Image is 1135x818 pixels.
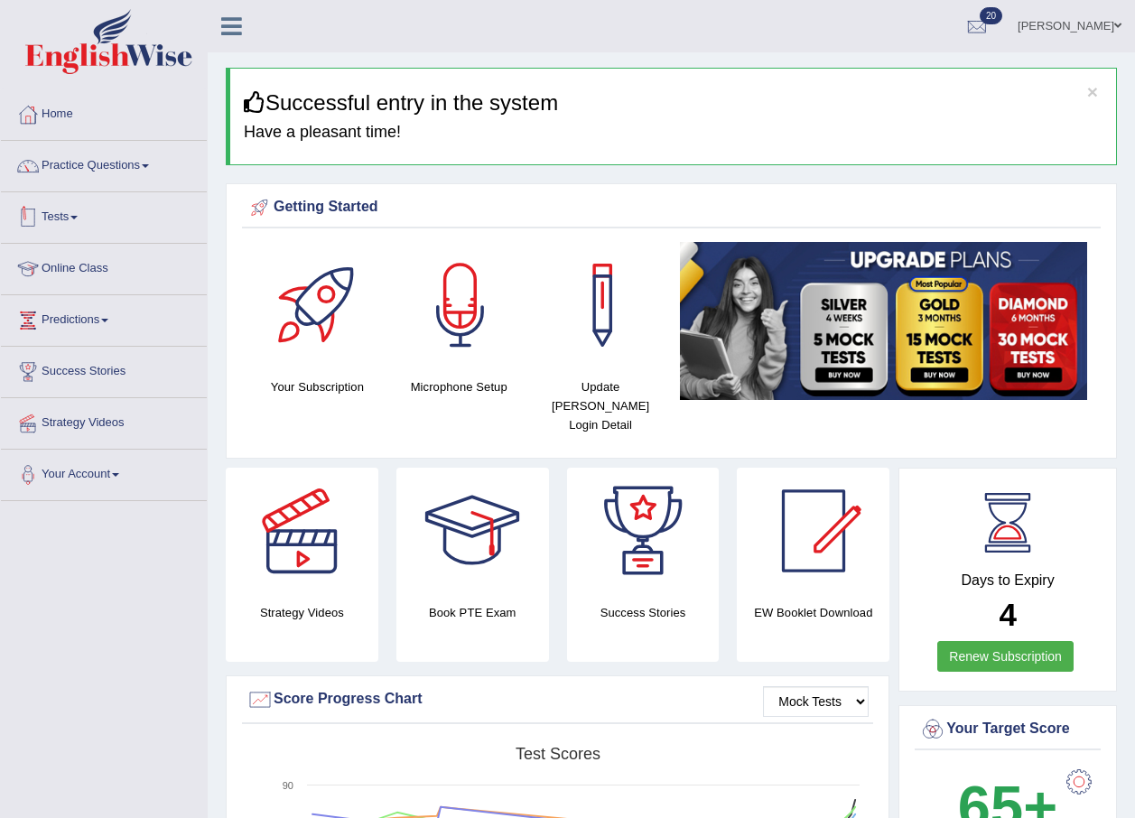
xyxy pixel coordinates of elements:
h4: Success Stories [567,603,720,622]
a: Success Stories [1,347,207,392]
b: 4 [999,597,1016,632]
a: Tests [1,192,207,237]
a: Practice Questions [1,141,207,186]
div: Your Target Score [919,716,1096,743]
h4: Strategy Videos [226,603,378,622]
h4: Have a pleasant time! [244,124,1102,142]
h3: Successful entry in the system [244,91,1102,115]
h4: EW Booklet Download [737,603,889,622]
a: Your Account [1,450,207,495]
a: Strategy Videos [1,398,207,443]
text: 90 [283,780,293,791]
h4: Days to Expiry [919,572,1096,589]
a: Renew Subscription [937,641,1074,672]
a: Online Class [1,244,207,289]
h4: Book PTE Exam [396,603,549,622]
a: Predictions [1,295,207,340]
h4: Your Subscription [256,377,379,396]
h4: Update [PERSON_NAME] Login Detail [539,377,663,434]
span: 20 [980,7,1002,24]
img: small5.jpg [680,242,1087,399]
h4: Microphone Setup [397,377,521,396]
button: × [1087,82,1098,101]
a: Home [1,89,207,135]
div: Getting Started [247,194,1096,221]
div: Score Progress Chart [247,686,869,713]
tspan: Test scores [516,745,600,763]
